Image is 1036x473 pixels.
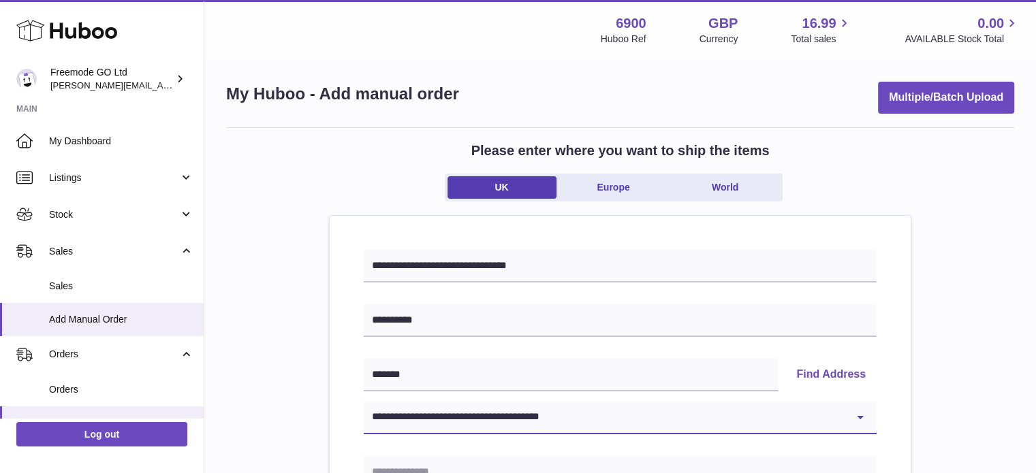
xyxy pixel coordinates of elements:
span: 0.00 [977,14,1004,33]
span: Total sales [791,33,851,46]
button: Multiple/Batch Upload [878,82,1014,114]
span: Orders [49,348,179,361]
span: Sales [49,280,193,293]
strong: 6900 [616,14,646,33]
a: UK [448,176,556,199]
div: Freemode GO Ltd [50,66,173,92]
button: Find Address [785,359,877,391]
div: Huboo Ref [601,33,646,46]
a: 0.00 AVAILABLE Stock Total [905,14,1020,46]
div: Currency [700,33,738,46]
span: Orders [49,383,193,396]
span: Add Manual Order [49,417,193,429]
h1: My Huboo - Add manual order [226,83,459,105]
h2: Please enter where you want to ship the items [471,142,770,160]
span: 16.99 [802,14,836,33]
a: World [671,176,780,199]
span: My Dashboard [49,135,193,148]
span: Listings [49,172,179,184]
span: AVAILABLE Stock Total [905,33,1020,46]
span: Stock [49,208,179,221]
strong: GBP [708,14,738,33]
img: lenka.smikniarova@gioteck.com [16,69,37,89]
a: Europe [559,176,668,199]
span: Sales [49,245,179,258]
a: Log out [16,422,187,446]
span: Add Manual Order [49,313,193,326]
span: [PERSON_NAME][EMAIL_ADDRESS][DOMAIN_NAME] [50,80,273,91]
a: 16.99 Total sales [791,14,851,46]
